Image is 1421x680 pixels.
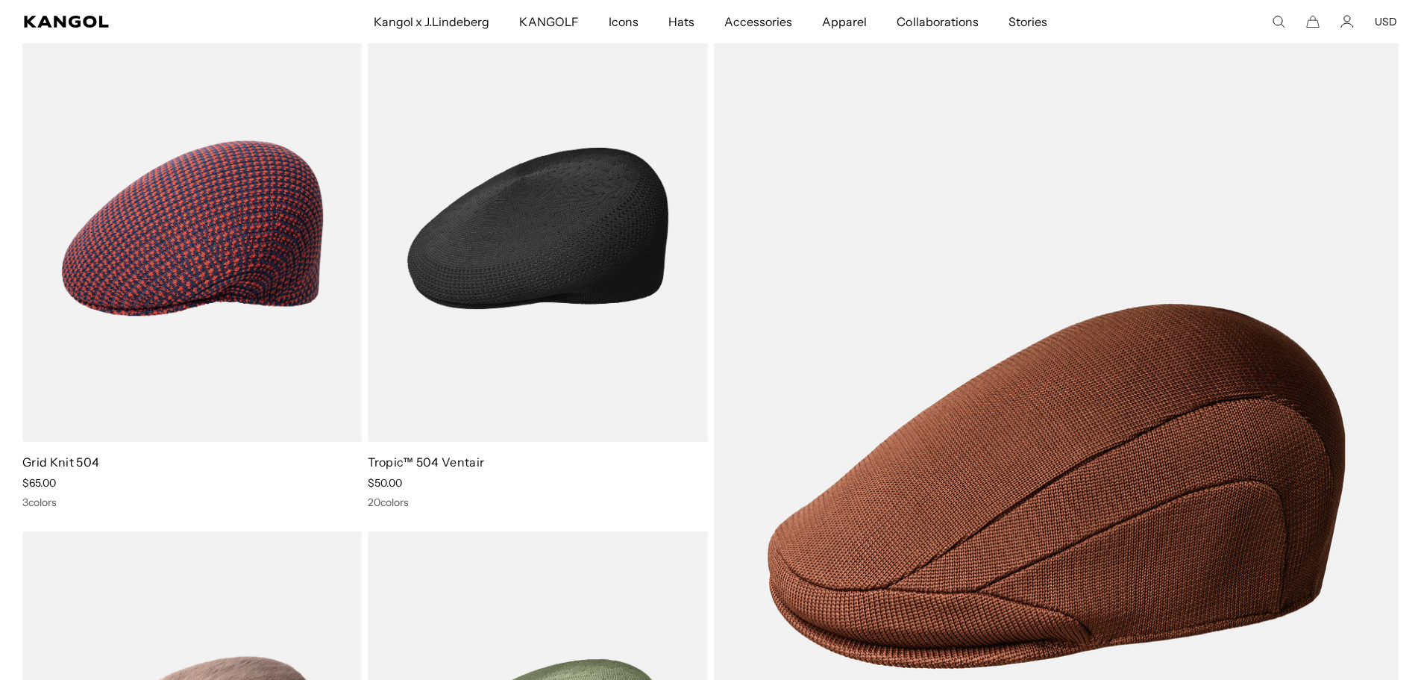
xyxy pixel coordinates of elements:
div: 20 colors [368,496,707,509]
button: USD [1375,15,1397,28]
a: Tropic™ 504 Ventair [368,455,484,470]
img: Tropic™ 504 Ventair [368,15,707,442]
summary: Search here [1272,15,1285,28]
div: 3 colors [22,496,362,509]
span: $50.00 [368,476,402,490]
a: Grid Knit 504 [22,455,99,470]
img: Grid Knit 504 [22,15,362,442]
span: $65.00 [22,476,56,490]
a: Kangol [24,16,247,28]
button: Cart [1306,15,1320,28]
a: Account [1340,15,1354,28]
